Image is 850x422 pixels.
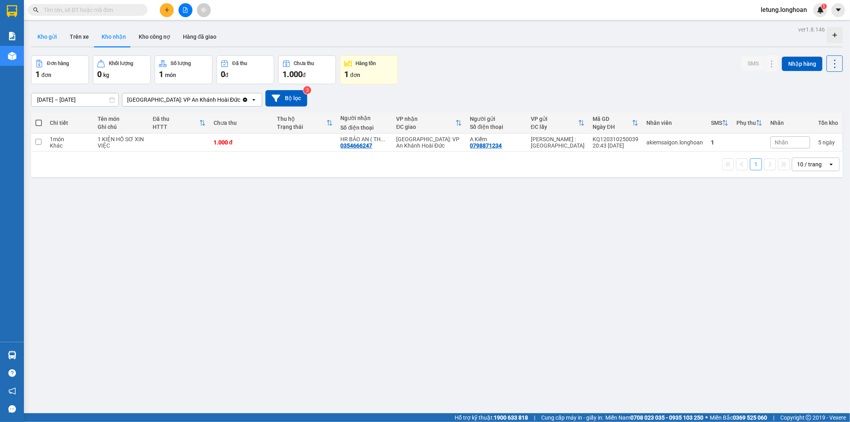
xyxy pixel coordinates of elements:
[98,116,145,122] div: Tên món
[821,4,827,9] sup: 1
[98,136,145,149] div: 1 KIỆN HỒ SƠ XIN VIỆC
[827,27,843,43] div: Tạo kho hàng mới
[241,96,242,104] input: Selected Hà Nội: VP An Khánh Hoài Đức.
[165,72,176,78] span: món
[8,52,16,60] img: warehouse-icon
[197,3,211,17] button: aim
[707,112,732,134] th: Toggle SortBy
[818,139,838,146] div: 5
[806,415,811,420] span: copyright
[8,369,16,377] span: question-circle
[109,61,133,66] div: Khối lượng
[736,120,756,126] div: Phụ thu
[828,161,834,168] svg: open
[835,6,842,14] span: caret-down
[179,3,192,17] button: file-add
[392,112,466,134] th: Toggle SortBy
[770,120,810,126] div: Nhãn
[153,116,199,122] div: Đã thu
[171,61,191,66] div: Số lượng
[177,27,223,46] button: Hàng đã giao
[589,112,642,134] th: Toggle SortBy
[155,55,212,84] button: Số lượng1món
[531,124,578,130] div: ĐC lấy
[97,69,102,79] span: 0
[127,96,240,104] div: [GEOGRAPHIC_DATA]: VP An Khánh Hoài Đức
[302,72,306,78] span: đ
[50,120,89,126] div: Chi tiết
[396,124,455,130] div: ĐC giao
[356,61,376,66] div: Hàng tồn
[494,414,528,421] strong: 1900 633 818
[8,405,16,413] span: message
[277,116,326,122] div: Thu hộ
[278,55,336,84] button: Chưa thu1.000đ
[63,27,95,46] button: Trên xe
[527,112,589,134] th: Toggle SortBy
[710,413,767,422] span: Miền Bắc
[630,414,703,421] strong: 0708 023 035 - 0935 103 250
[95,27,132,46] button: Kho nhận
[251,97,257,103] svg: open
[593,142,638,149] div: 20:43 [DATE]
[797,160,822,168] div: 10 / trang
[593,116,632,122] div: Mã GD
[470,136,522,142] div: A Kiểm
[7,5,17,17] img: logo-vxr
[41,72,51,78] span: đơn
[775,139,788,146] span: Nhãn
[44,6,138,14] input: Tìm tên, số ĐT hoặc mã đơn
[201,7,206,13] span: aim
[31,55,89,84] button: Đơn hàng1đơn
[164,7,170,13] span: plus
[470,142,502,149] div: 0798871234
[225,72,228,78] span: đ
[149,112,209,134] th: Toggle SortBy
[541,413,603,422] span: Cung cấp máy in - giấy in:
[741,56,765,71] button: SMS
[153,124,199,130] div: HTTT
[534,413,535,422] span: |
[396,116,455,122] div: VP nhận
[470,116,522,122] div: Người gửi
[303,86,311,94] sup: 3
[705,416,708,419] span: ⚪️
[711,120,722,126] div: SMS
[531,116,578,122] div: VP gửi
[98,124,145,130] div: Ghi chú
[817,6,824,14] img: icon-new-feature
[50,136,89,142] div: 1 món
[283,69,302,79] span: 1.000
[340,55,398,84] button: Hàng tồn1đơn
[646,139,703,146] div: akiemsaigon.longhoan
[265,90,307,106] button: Bộ lọc
[33,7,39,13] span: search
[831,3,845,17] button: caret-down
[277,124,326,130] div: Trạng thái
[750,158,762,170] button: 1
[605,413,703,422] span: Miền Nam
[8,32,16,40] img: solution-icon
[103,72,109,78] span: kg
[646,120,703,126] div: Nhân viên
[183,7,188,13] span: file-add
[8,387,16,395] span: notification
[711,139,728,146] div: 1
[344,69,349,79] span: 1
[531,136,585,149] div: [PERSON_NAME] : [GEOGRAPHIC_DATA]
[341,142,373,149] div: 0354666247
[455,413,528,422] span: Hỗ trợ kỹ thuật:
[221,69,225,79] span: 0
[273,112,336,134] th: Toggle SortBy
[93,55,151,84] button: Khối lượng0kg
[381,136,386,142] span: ...
[159,69,163,79] span: 1
[31,93,118,106] input: Select a date range.
[593,136,638,142] div: KQ120310250039
[470,124,522,130] div: Số điện thoại
[214,139,269,146] div: 1.000 đ
[294,61,314,66] div: Chưa thu
[773,413,774,422] span: |
[754,5,813,15] span: letung.longhoan
[214,120,269,126] div: Chưa thu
